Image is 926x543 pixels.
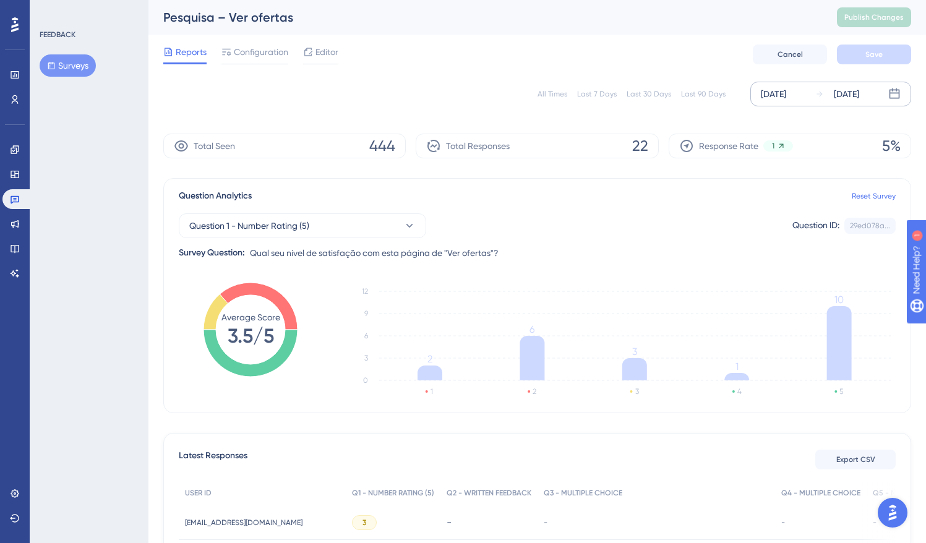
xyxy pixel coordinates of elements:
a: Reset Survey [852,191,896,201]
tspan: 1 [735,361,739,372]
div: 29ed078a... [850,221,890,231]
tspan: Average Score [221,312,280,322]
div: Last 30 Days [627,89,671,99]
tspan: 0 [363,376,368,385]
span: Q4 - MULTIPLE CHOICE [781,488,860,498]
iframe: UserGuiding AI Assistant Launcher [874,494,911,531]
text: 3 [635,387,639,396]
span: Qual seu nível de satisfação com esta página de "Ver ofertas"? [250,246,499,260]
span: Question Analytics [179,189,252,203]
span: - [544,518,547,528]
span: 22 [632,136,648,156]
span: 1 [772,141,774,151]
div: [DATE] [834,87,859,101]
span: - [781,518,785,528]
text: 2 [533,387,536,396]
span: 5% [882,136,901,156]
span: Save [865,49,883,59]
tspan: 6 [529,323,534,335]
div: Question ID: [792,218,839,234]
button: Question 1 - Number Rating (5) [179,213,426,238]
div: Last 7 Days [577,89,617,99]
text: 5 [839,387,843,396]
tspan: 3.5/5 [228,324,274,348]
tspan: 9 [364,309,368,318]
span: Response Rate [699,139,758,153]
button: Export CSV [815,450,896,469]
div: 1 [86,6,90,16]
span: Cancel [778,49,803,59]
tspan: 2 [427,353,432,365]
span: Q2 - WRITTEN FEEDBACK [447,488,531,498]
text: 4 [737,387,742,396]
div: Pesquisa – Ver ofertas [163,9,806,26]
span: Q3 - MULTIPLE CHOICE [544,488,622,498]
tspan: 12 [362,287,368,296]
span: - [873,518,877,528]
span: Reports [176,45,207,59]
tspan: 3 [364,354,368,362]
div: Survey Question: [179,246,245,260]
span: Latest Responses [179,448,247,471]
span: Publish Changes [844,12,904,22]
span: Editor [315,45,338,59]
button: Cancel [753,45,827,64]
span: Total Seen [194,139,235,153]
tspan: 3 [632,346,637,357]
span: USER ID [185,488,212,498]
div: Last 90 Days [681,89,726,99]
span: Question 1 - Number Rating (5) [189,218,309,233]
button: Publish Changes [837,7,911,27]
span: Configuration [234,45,288,59]
div: All Times [538,89,567,99]
span: [EMAIL_ADDRESS][DOMAIN_NAME] [185,518,302,528]
div: - [447,516,531,528]
tspan: 10 [834,294,844,306]
button: Save [837,45,911,64]
span: 444 [369,136,395,156]
div: [DATE] [761,87,786,101]
span: Q1 - NUMBER RATING (5) [352,488,434,498]
span: Export CSV [836,455,875,464]
span: Need Help? [29,3,77,18]
button: Surveys [40,54,96,77]
span: 3 [362,518,366,528]
tspan: 6 [364,331,368,340]
div: FEEDBACK [40,30,75,40]
text: 1 [431,387,433,396]
span: Total Responses [446,139,510,153]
